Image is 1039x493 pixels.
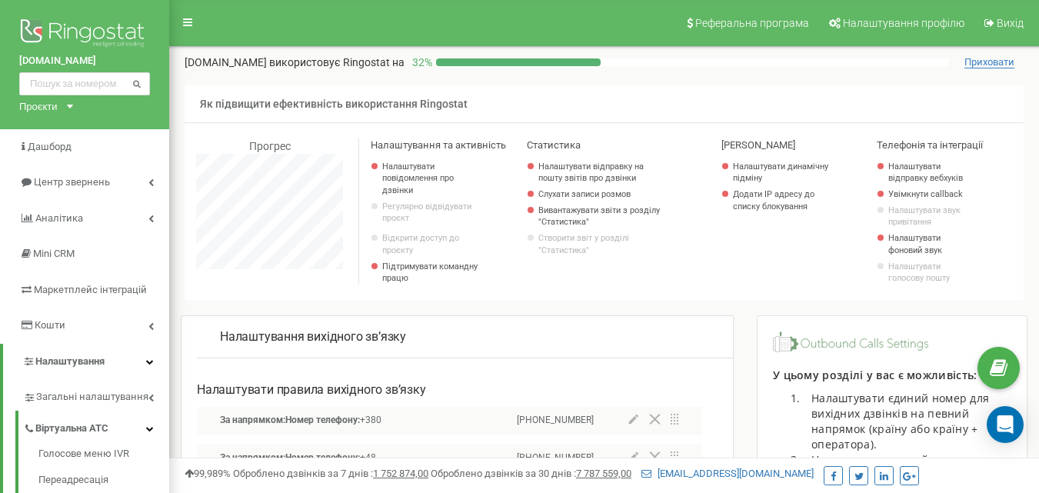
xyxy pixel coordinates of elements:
[576,468,631,479] u: 7 787 559,00
[185,468,231,479] span: 99,989%
[382,261,481,285] p: Підтримувати командну працю
[285,415,360,425] span: Номер телефону:
[405,55,436,70] p: 32 %
[382,161,481,197] a: Налаштувати повідомлення про дзвінки
[888,261,970,285] a: Налаштувати голосову пошту
[843,17,964,29] span: Налаштування профілю
[35,319,65,331] span: Кошти
[964,56,1014,68] span: Приховати
[888,232,970,256] a: Налаштувати фоновий звук
[804,452,1011,483] li: Налаштувати єдиний номер для вихідних дзвінків з SIP-аккаунта.
[19,15,150,54] img: Ringostat logo
[34,284,147,295] span: Маркетплейс інтеграцій
[538,161,664,185] a: Налаштувати відправку на пошту звітів про дзвінки
[527,139,581,151] span: Статистика
[197,382,426,397] span: Налаштувати правила вихідного зв’язку
[35,212,83,224] span: Аналiтика
[19,99,58,114] div: Проєкти
[19,54,150,68] a: [DOMAIN_NAME]
[197,407,702,435] div: За напрямком:Номер телефону:+380[PHONE_NUMBER]
[269,56,405,68] span: використовує Ringostat на
[220,451,481,466] p: +48
[220,414,481,428] p: +380
[285,452,360,463] span: Номер телефону:
[641,468,814,479] a: [EMAIL_ADDRESS][DOMAIN_NAME]
[23,379,169,411] a: Загальні налаштування
[804,391,1011,452] li: Налаштувати єдиний номер для вихідних дзвінків на певний напрямок (країну або країну + оператора).
[35,355,105,367] span: Налаштування
[35,421,108,436] span: Віртуальна АТС
[220,452,285,463] span: За напрямком:
[23,411,169,442] a: Віртуальна АТС
[3,344,169,380] a: Налаштування
[382,232,481,256] a: Відкрити доступ до проєкту
[19,72,150,95] input: Пошук за номером
[877,139,983,151] span: Телефонія та інтеграції
[33,248,75,259] span: Mini CRM
[28,141,72,152] span: Дашборд
[220,328,710,346] p: Налаштування вихідного зв’язку
[888,188,970,201] a: Увімкнути callback
[517,451,594,466] p: [PHONE_NUMBER]
[249,140,291,152] span: Прогрес
[34,176,110,188] span: Центр звернень
[733,188,831,212] a: Додати IP адресу до списку блокування
[733,161,831,185] a: Налаштувати динамічну підміну
[373,468,428,479] u: 1 752 874,00
[197,445,702,473] div: За напрямком:Номер телефону:+48[PHONE_NUMBER]
[371,139,506,151] span: Налаштування та активність
[538,232,664,256] a: Створити звіт у розділі "Статистика"
[200,98,468,110] span: Як підвищити ефективність використання Ringostat
[721,139,795,151] span: [PERSON_NAME]
[538,205,664,228] a: Вивантажувати звіти з розділу "Статистика"
[36,390,148,405] span: Загальні налаштування
[987,406,1024,443] div: Open Intercom Messenger
[888,205,970,228] a: Налаштувати звук привітання
[773,368,1011,383] p: У цьому розділі у вас є можливість:
[517,414,594,428] p: [PHONE_NUMBER]
[382,201,481,225] p: Регулярно відвідувати проєкт
[538,188,664,201] a: Слухати записи розмов
[695,17,809,29] span: Реферальна програма
[431,468,631,479] span: Оброблено дзвінків за 30 днів :
[888,161,970,185] a: Налаштувати відправку вебхуків
[185,55,405,70] p: [DOMAIN_NAME]
[38,447,169,465] a: Голосове меню IVR
[220,415,285,425] span: За напрямком:
[233,468,428,479] span: Оброблено дзвінків за 7 днів :
[997,17,1024,29] span: Вихід
[773,331,928,352] img: image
